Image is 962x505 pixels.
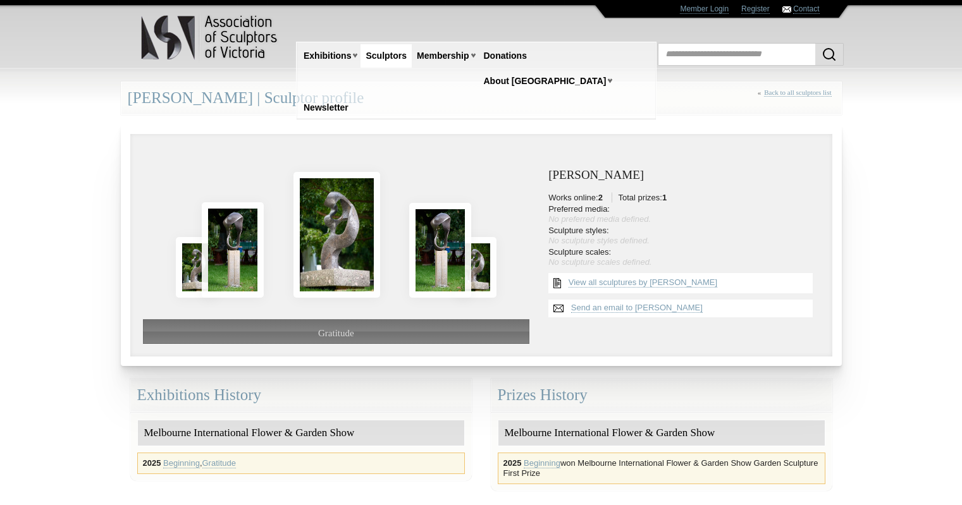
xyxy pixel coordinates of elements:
[793,4,819,14] a: Contact
[662,193,667,202] strong: 1
[498,453,825,484] div: won Melbourne International Flower & Garden Show Garden Sculpture First Prize
[409,203,471,298] img: Beginning
[455,237,496,297] img: Gratitude
[569,277,717,288] a: View all sculptures by [PERSON_NAME]
[503,458,522,468] strong: 2025
[548,214,819,224] div: No preferred media defined.
[498,420,825,446] div: Melbourne International Flower & Garden Show
[548,300,569,317] img: Send an email to Olivier Neukom
[293,172,381,298] img: Gratitude
[479,70,612,93] a: About [GEOGRAPHIC_DATA]
[361,44,412,68] a: Sculptors
[412,44,474,68] a: Membership
[548,193,819,203] li: Works online: Total prizes:
[202,458,236,468] a: Gratitude
[548,236,819,246] div: No sculpture styles defined.
[548,169,819,182] h3: [PERSON_NAME]
[176,237,218,298] img: Gratitude
[479,44,532,68] a: Donations
[741,4,770,14] a: Register
[318,328,354,338] span: Gratitude
[548,273,566,293] img: View all {sculptor_name} sculptures list
[764,88,831,97] a: Back to all sculptors list
[571,303,703,313] a: Send an email to [PERSON_NAME]
[524,458,560,468] a: Beginning
[130,379,472,412] div: Exhibitions History
[202,202,264,297] img: Beginning
[548,204,819,224] li: Preferred media:
[299,44,356,68] a: Exhibitions
[163,458,200,468] a: Beginning
[299,96,354,119] a: Newsletter
[491,379,832,412] div: Prizes History
[548,247,819,267] li: Sculpture scales:
[143,458,161,468] strong: 2025
[822,47,837,62] img: Search
[548,257,819,267] div: No sculpture scales defined.
[598,193,603,202] strong: 2
[680,4,729,14] a: Member Login
[782,6,791,13] img: Contact ASV
[121,82,842,115] div: [PERSON_NAME] | Sculptor profile
[140,13,280,63] img: logo.png
[548,226,819,246] li: Sculpture styles:
[137,453,465,474] div: ,
[138,420,464,446] div: Melbourne International Flower & Garden Show
[758,88,835,111] div: «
